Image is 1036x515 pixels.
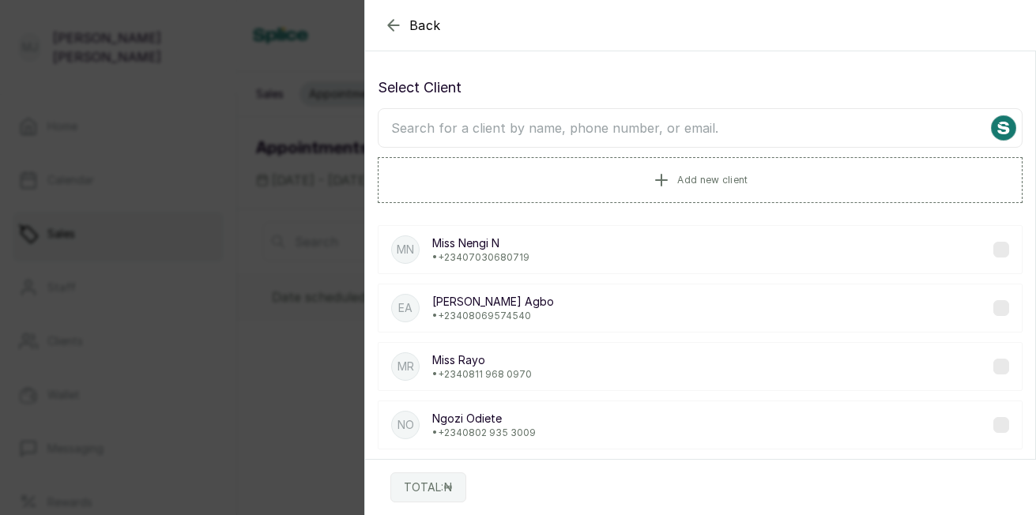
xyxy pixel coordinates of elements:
[432,427,536,439] p: • +234 0802 935 3009
[432,294,554,310] p: [PERSON_NAME] Agbo
[409,16,441,35] span: Back
[397,359,414,374] p: MR
[432,368,532,381] p: • +234 0811 968 0970
[378,157,1023,203] button: Add new client
[378,77,1023,99] p: Select Client
[432,310,554,322] p: • +234 08069574540
[398,300,413,316] p: EA
[397,242,414,257] p: MN
[378,108,1023,148] input: Search for a client by name, phone number, or email.
[432,411,536,427] p: Ngozi Odiete
[432,235,529,251] p: Miss Nengi N
[432,352,532,368] p: Miss Rayo
[397,417,414,433] p: NO
[404,479,453,495] p: TOTAL: ₦
[384,16,441,35] button: Back
[432,251,529,264] p: • +234 07030680719
[677,174,748,186] span: Add new client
